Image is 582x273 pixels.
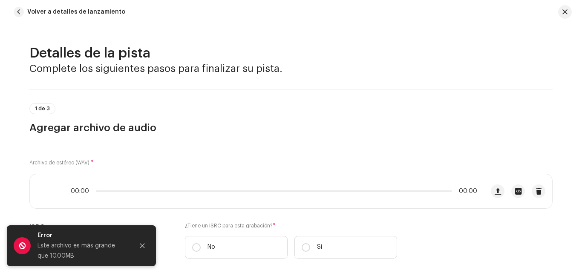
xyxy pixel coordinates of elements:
[134,237,151,254] button: Close
[29,62,553,75] h3: Complete los siguientes pasos para finalizar su pista.
[29,222,171,233] h5: ISRC
[455,188,477,195] span: 00:00
[37,230,127,241] div: Error
[207,243,215,252] p: No
[185,222,397,229] label: ¿Tiene un ISRC para esta grabación?
[29,121,553,135] h3: Agregar archivo de audio
[37,241,127,261] div: Este archivo es más grande que 10.00MB
[29,45,553,62] h2: Detalles de la pista
[317,243,322,252] p: Sí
